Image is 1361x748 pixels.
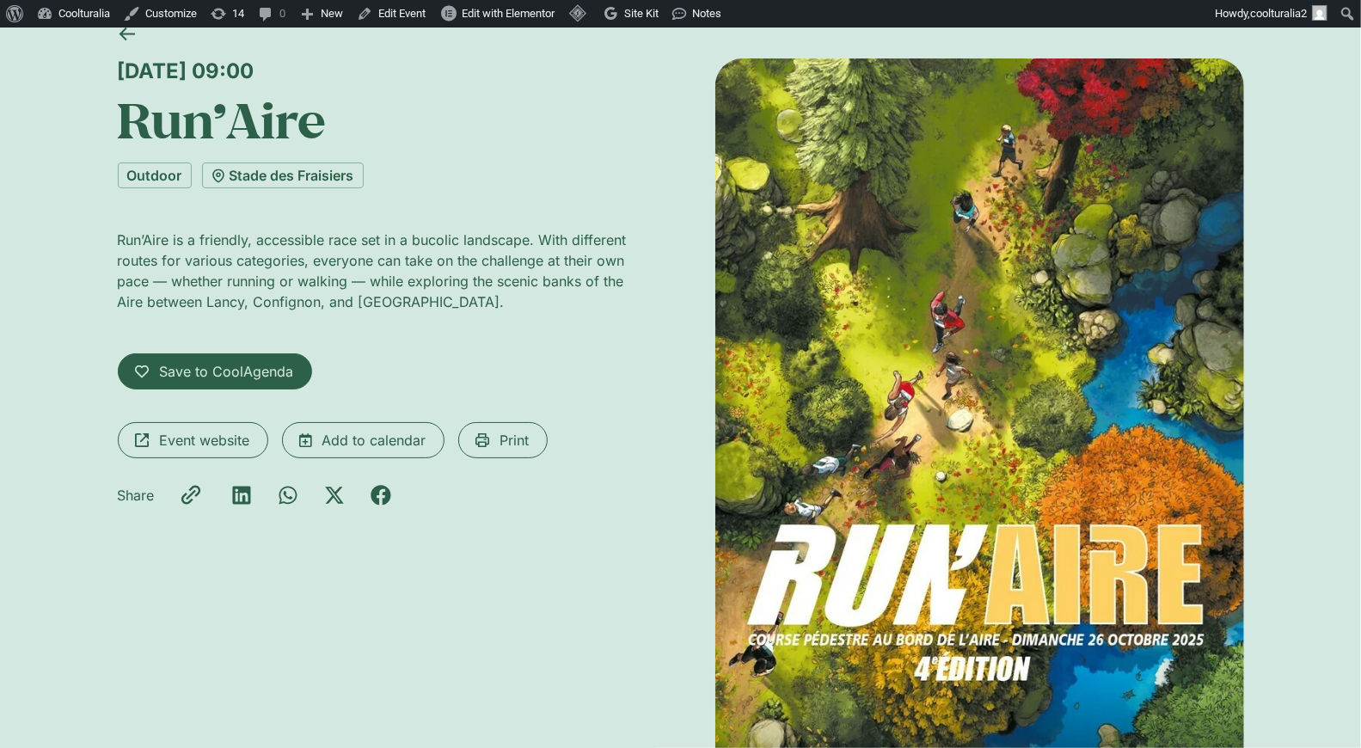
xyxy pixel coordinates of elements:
[500,430,530,451] span: Print
[282,422,444,458] a: Add to calendar
[278,485,298,506] div: Share on whatsapp
[118,90,647,149] h1: Run’Aire
[118,485,155,506] p: Share
[202,162,364,188] a: Stade des Fraisiers
[118,230,647,312] p: Run’Aire is a friendly, accessible race set in a bucolic landscape. With different routes for var...
[624,7,659,20] span: Site Kit
[231,485,252,506] div: Share on linkedin
[324,485,345,506] div: Share on x-twitter
[118,58,647,83] div: [DATE] 09:00
[160,361,294,382] span: Save to CoolAgenda
[1250,7,1307,20] span: coolturalia2
[160,430,250,451] span: Event website
[118,162,192,188] a: Outdoor
[462,7,555,20] span: Edit with Elementor
[118,353,312,389] a: Save to CoolAgenda
[458,422,548,458] a: Print
[118,422,268,458] a: Event website
[371,485,391,506] div: Share on facebook
[322,430,426,451] span: Add to calendar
